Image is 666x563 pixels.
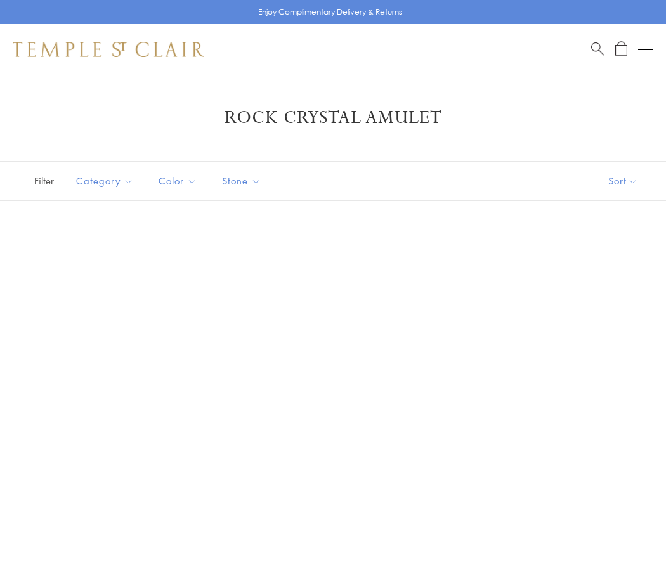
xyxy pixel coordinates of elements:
[638,42,653,57] button: Open navigation
[216,173,270,189] span: Stone
[67,167,143,195] button: Category
[13,42,204,57] img: Temple St. Clair
[212,167,270,195] button: Stone
[580,162,666,200] button: Show sort by
[149,167,206,195] button: Color
[258,6,402,18] p: Enjoy Complimentary Delivery & Returns
[591,41,604,57] a: Search
[615,41,627,57] a: Open Shopping Bag
[32,107,634,129] h1: Rock Crystal Amulet
[70,173,143,189] span: Category
[152,173,206,189] span: Color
